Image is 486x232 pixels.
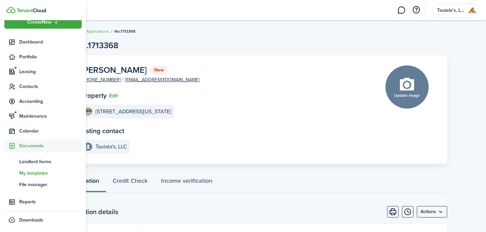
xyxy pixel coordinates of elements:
button: Timeline [402,206,413,217]
a: [PHONE_NUMBER] [81,76,121,83]
span: Accounting [19,98,82,105]
button: Update image [385,65,429,109]
button: Open resource center [410,4,422,16]
span: Portfolio [19,53,82,60]
img: 2304 N Montana [84,108,92,116]
a: Reports [4,195,82,208]
button: Edit [109,93,118,99]
span: Downloads [19,216,43,224]
button: Open menu [417,206,447,217]
span: File manager [19,181,82,188]
img: Tautala's, LLC [467,5,478,16]
img: TenantCloud [6,7,16,13]
menu-btn: Actions [417,206,447,217]
a: Messaging [395,2,408,19]
span: [PERSON_NAME] [81,66,147,74]
a: Credit Check [106,172,154,193]
a: Dashboard [4,35,82,49]
span: Contacts [19,83,82,90]
text-item: Listing contact [81,127,124,135]
span: Maintenance [19,113,82,120]
e-details-info-title: Tautala's, LLC [96,144,127,150]
h2: Application details [62,207,118,217]
a: My templates [4,167,82,179]
a: File manager [4,179,82,190]
span: Documents [19,142,82,149]
button: Open menu [4,16,82,29]
status: New [150,65,168,75]
span: Create New [27,20,52,25]
e-details-info-title: [STREET_ADDRESS][US_STATE] [96,109,171,115]
h1: No.1713368 [76,39,118,52]
span: Landlord forms [19,158,82,165]
span: Calendar [19,127,82,135]
img: TenantCloud [17,8,46,12]
a: Landlord forms [4,156,82,167]
button: Print [387,206,399,217]
span: Tautala's, LLC [437,8,464,13]
span: Leasing [19,68,82,75]
a: Applications [86,28,109,34]
a: [EMAIL_ADDRESS][DOMAIN_NAME] [125,76,199,83]
a: Income verification [154,172,219,193]
text-item: Property [81,92,107,99]
span: No.1713368 [114,28,135,34]
span: Dashboard [19,38,82,46]
span: My templates [19,170,82,177]
span: Reports [19,198,82,205]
